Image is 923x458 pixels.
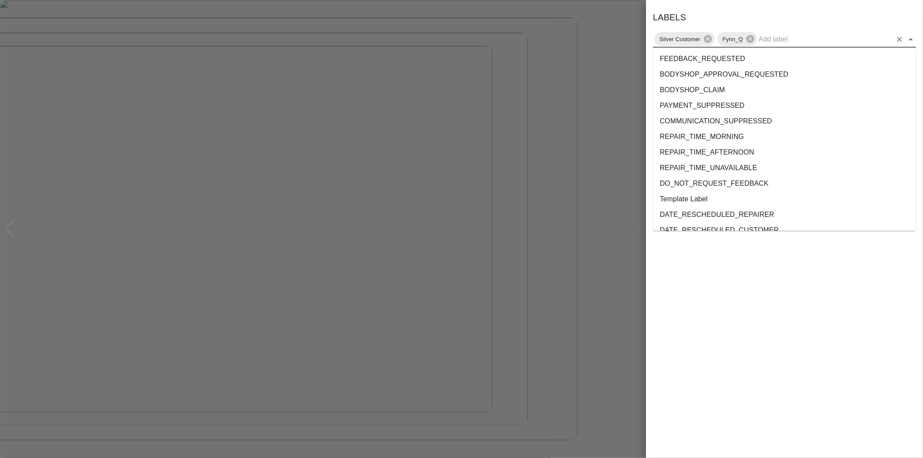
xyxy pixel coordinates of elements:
li: REPAIR_TIME_MORNING [653,129,916,145]
li: FEEDBACK_REQUESTED [653,51,916,67]
div: Fynn_Q [717,32,757,46]
li: Template Label [653,191,916,207]
span: Silver Customer [654,34,706,44]
li: REPAIR_TIME_UNAVAILABLE [653,160,916,176]
button: Clear [894,33,906,45]
li: BODYSHOP_APPROVAL_REQUESTED [653,67,916,82]
input: Add label [759,32,892,46]
h6: Labels [653,10,686,24]
div: Silver Customer [654,32,715,46]
span: Fynn_Q [717,34,748,44]
li: BODYSHOP_CLAIM [653,82,916,98]
li: DATE_RESCHEDULED_REPAIRER [653,207,916,223]
li: REPAIR_TIME_AFTERNOON [653,145,916,160]
li: DO_NOT_REQUEST_FEEDBACK [653,176,916,191]
li: DATE_RESCHEDULED_CUSTOMER [653,223,916,238]
li: COMMUNICATION_SUPPRESSED [653,113,916,129]
li: PAYMENT_SUPPRESSED [653,98,916,113]
button: Close [905,33,917,45]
